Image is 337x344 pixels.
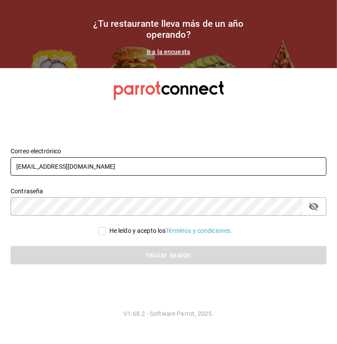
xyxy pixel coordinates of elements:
[81,18,257,40] h1: ¿Tu restaurante lleva más de un año operando?
[166,227,232,234] a: Términos y condiciones.
[11,188,326,195] label: Contraseña
[11,309,326,318] p: V1.68.2 - Software Parrot, 2025.
[147,48,190,55] a: Ir a la encuesta
[306,199,321,214] button: Campo de contraseña
[11,157,326,176] input: Ingresa tu correo electrónico
[11,148,326,155] label: Correo electrónico
[109,226,232,235] div: He leído y acepto los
